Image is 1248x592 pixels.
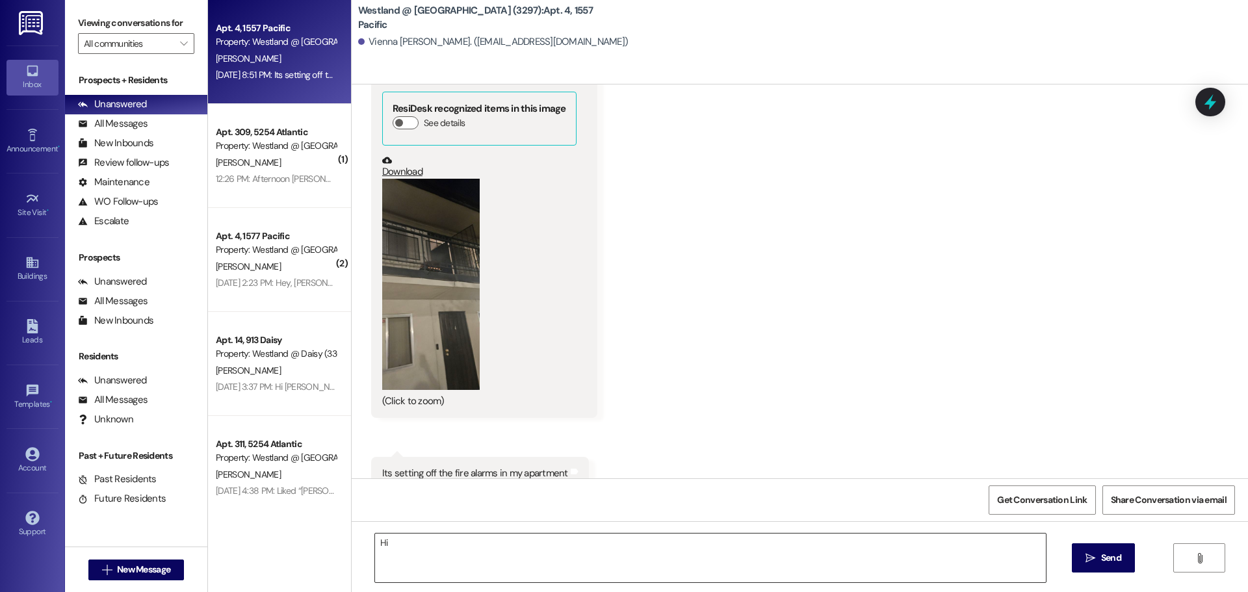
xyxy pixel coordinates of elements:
[375,534,1046,582] textarea: Hi
[50,398,52,407] span: •
[382,394,577,408] div: (Click to zoom)
[78,195,158,209] div: WO Follow-ups
[6,251,58,287] a: Buildings
[78,374,147,387] div: Unanswered
[1102,485,1235,515] button: Share Conversation via email
[216,437,336,451] div: Apt. 311, 5254 Atlantic
[216,35,336,49] div: Property: Westland @ [GEOGRAPHIC_DATA] (3297)
[216,261,281,272] span: [PERSON_NAME]
[358,35,628,49] div: Vienna [PERSON_NAME]. ([EMAIL_ADDRESS][DOMAIN_NAME])
[216,139,336,153] div: Property: Westland @ [GEOGRAPHIC_DATA] (3283)
[216,365,281,376] span: [PERSON_NAME]
[58,142,60,151] span: •
[382,467,568,480] div: Its setting off the fire alarms in my apartment
[382,155,577,178] a: Download
[382,179,480,390] button: Zoom image
[216,277,685,289] div: [DATE] 2:23 PM: Hey, [PERSON_NAME] i just saw him, he looks like maintenance of some sort with a ...
[424,116,465,130] label: See details
[216,69,443,81] div: [DATE] 8:51 PM: Its setting off the fire alarms in my apartment
[1072,543,1135,573] button: Send
[216,125,336,139] div: Apt. 309, 5254 Atlantic
[78,393,148,407] div: All Messages
[216,21,336,35] div: Apt. 4, 1557 Pacific
[6,315,58,350] a: Leads
[216,173,894,185] div: 12:26 PM: Afternoon [PERSON_NAME], Was Wondering if the laundry room will be open [DATE]. I tried...
[997,493,1087,507] span: Get Conversation Link
[65,73,207,87] div: Prospects + Residents
[65,251,207,264] div: Prospects
[6,443,58,478] a: Account
[78,13,194,33] label: Viewing conversations for
[19,11,45,35] img: ResiDesk Logo
[1101,551,1121,565] span: Send
[102,565,112,575] i: 
[65,449,207,463] div: Past + Future Residents
[78,97,147,111] div: Unanswered
[180,38,187,49] i: 
[78,156,169,170] div: Review follow-ups
[78,413,133,426] div: Unknown
[393,102,566,115] b: ResiDesk recognized items in this image
[78,175,149,189] div: Maintenance
[216,243,336,257] div: Property: Westland @ [GEOGRAPHIC_DATA] (3297)
[65,350,207,363] div: Residents
[78,275,147,289] div: Unanswered
[78,136,153,150] div: New Inbounds
[78,472,157,486] div: Past Residents
[216,381,1004,393] div: [DATE] 3:37 PM: Hi [PERSON_NAME] can you give me a call. I put in a mantiance request and I got a...
[6,507,58,542] a: Support
[78,214,129,228] div: Escalate
[117,563,170,576] span: New Message
[216,333,336,347] div: Apt. 14, 913 Daisy
[6,380,58,415] a: Templates •
[216,157,281,168] span: [PERSON_NAME]
[47,206,49,215] span: •
[6,60,58,95] a: Inbox
[216,53,281,64] span: [PERSON_NAME]
[1195,553,1204,563] i: 
[216,451,336,465] div: Property: Westland @ [GEOGRAPHIC_DATA] (3283)
[216,229,336,243] div: Apt. 4, 1577 Pacific
[989,485,1095,515] button: Get Conversation Link
[358,4,618,32] b: Westland @ [GEOGRAPHIC_DATA] (3297): Apt. 4, 1557 Pacific
[216,469,281,480] span: [PERSON_NAME]
[78,294,148,308] div: All Messages
[1085,553,1095,563] i: 
[78,492,166,506] div: Future Residents
[1111,493,1227,507] span: Share Conversation via email
[6,188,58,223] a: Site Visit •
[216,485,1098,496] div: [DATE] 4:38 PM: Liked “[PERSON_NAME] (Westland @ Atlantic (3283)): Hello [PERSON_NAME]. FD & PD h...
[78,117,148,131] div: All Messages
[84,33,174,54] input: All communities
[88,560,185,580] button: New Message
[78,314,153,328] div: New Inbounds
[216,347,336,361] div: Property: Westland @ Daisy (3309)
